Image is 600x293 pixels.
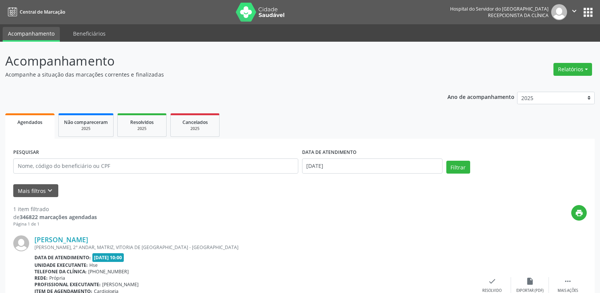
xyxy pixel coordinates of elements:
b: Telefone da clínica: [34,268,87,275]
button: Mais filtroskeyboard_arrow_down [13,184,58,197]
span: Central de Marcação [20,9,65,15]
span: [PERSON_NAME] [102,281,139,288]
button: apps [581,6,595,19]
p: Acompanhe a situação das marcações correntes e finalizadas [5,71,418,78]
p: Ano de acompanhamento [447,92,514,101]
span: Própria [49,275,65,281]
strong: 346822 marcações agendadas [20,213,97,221]
button: print [571,205,587,221]
div: 2025 [123,126,161,132]
div: 2025 [64,126,108,132]
button: Filtrar [446,161,470,174]
i: check [488,277,496,285]
i:  [570,7,578,15]
div: Hospital do Servidor do [GEOGRAPHIC_DATA] [450,6,549,12]
input: Nome, código do beneficiário ou CPF [13,158,298,174]
label: PESQUISAR [13,147,39,158]
i: keyboard_arrow_down [46,186,54,195]
label: DATA DE ATENDIMENTO [302,147,357,158]
img: img [551,4,567,20]
span: Resolvidos [130,119,154,125]
a: [PERSON_NAME] [34,235,88,244]
span: Agendados [17,119,42,125]
span: Recepcionista da clínica [488,12,549,19]
i: print [575,209,583,217]
span: [PHONE_NUMBER] [88,268,129,275]
b: Unidade executante: [34,262,88,268]
span: Hse [89,262,98,268]
div: Página 1 de 1 [13,221,97,227]
a: Acompanhamento [3,27,60,42]
div: 2025 [176,126,214,132]
i: insert_drive_file [526,277,534,285]
div: de [13,213,97,221]
a: Central de Marcação [5,6,65,18]
b: Data de atendimento: [34,254,91,261]
span: [DATE] 10:00 [92,253,124,262]
i:  [564,277,572,285]
a: Beneficiários [68,27,111,40]
div: [PERSON_NAME], 2° ANDAR, MATRIZ, VITORIA DE [GEOGRAPHIC_DATA] - [GEOGRAPHIC_DATA] [34,244,473,251]
div: 1 item filtrado [13,205,97,213]
b: Profissional executante: [34,281,101,288]
span: Não compareceram [64,119,108,125]
input: Selecione um intervalo [302,158,443,174]
span: Cancelados [182,119,208,125]
button: Relatórios [553,63,592,76]
img: img [13,235,29,251]
b: Rede: [34,275,48,281]
p: Acompanhamento [5,52,418,71]
button:  [567,4,581,20]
